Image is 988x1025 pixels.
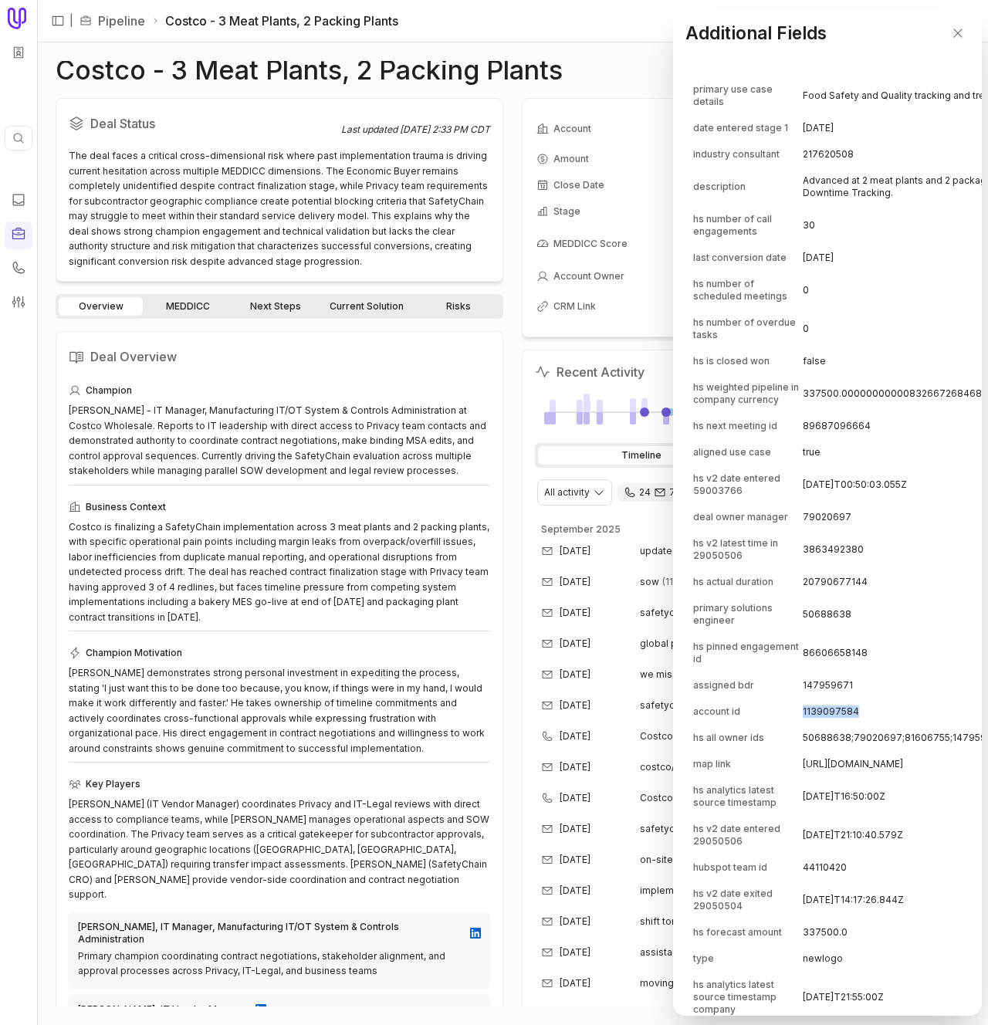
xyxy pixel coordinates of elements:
[693,602,801,627] span: primary solutions engineer
[693,952,714,965] span: type
[693,181,746,193] span: description
[693,316,801,341] span: hs number of overdue tasks
[693,758,731,770] span: map link
[693,641,801,665] span: hs pinned engagement id
[693,381,801,406] span: hs weighted pipeline in company currency
[693,576,773,588] span: hs actual duration
[693,979,801,1016] span: hs analytics latest source timestamp company
[693,122,788,134] span: date entered stage 1
[693,472,801,497] span: hs v2 date entered 59003766
[693,420,777,432] span: hs next meeting id
[693,83,801,108] span: primary use case details
[693,148,780,161] span: industry consultant
[693,784,801,809] span: hs analytics latest source timestamp
[693,446,771,458] span: aligned use case
[946,22,969,45] button: Close
[693,732,764,744] span: hs all owner ids
[685,24,827,42] h2: Additional Fields
[693,355,770,367] span: hs is closed won
[693,705,740,718] span: account id
[693,679,754,692] span: assigned bdr
[693,888,801,912] span: hs v2 date exited 29050504
[693,213,801,238] span: hs number of call engagements
[693,278,801,303] span: hs number of scheduled meetings
[693,511,788,523] span: deal owner manager
[693,926,782,939] span: hs forecast amount
[693,537,801,562] span: hs v2 latest time in 29050506
[693,861,767,874] span: hubspot team id
[693,252,787,264] span: last conversion date
[693,823,801,847] span: hs v2 date entered 29050506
